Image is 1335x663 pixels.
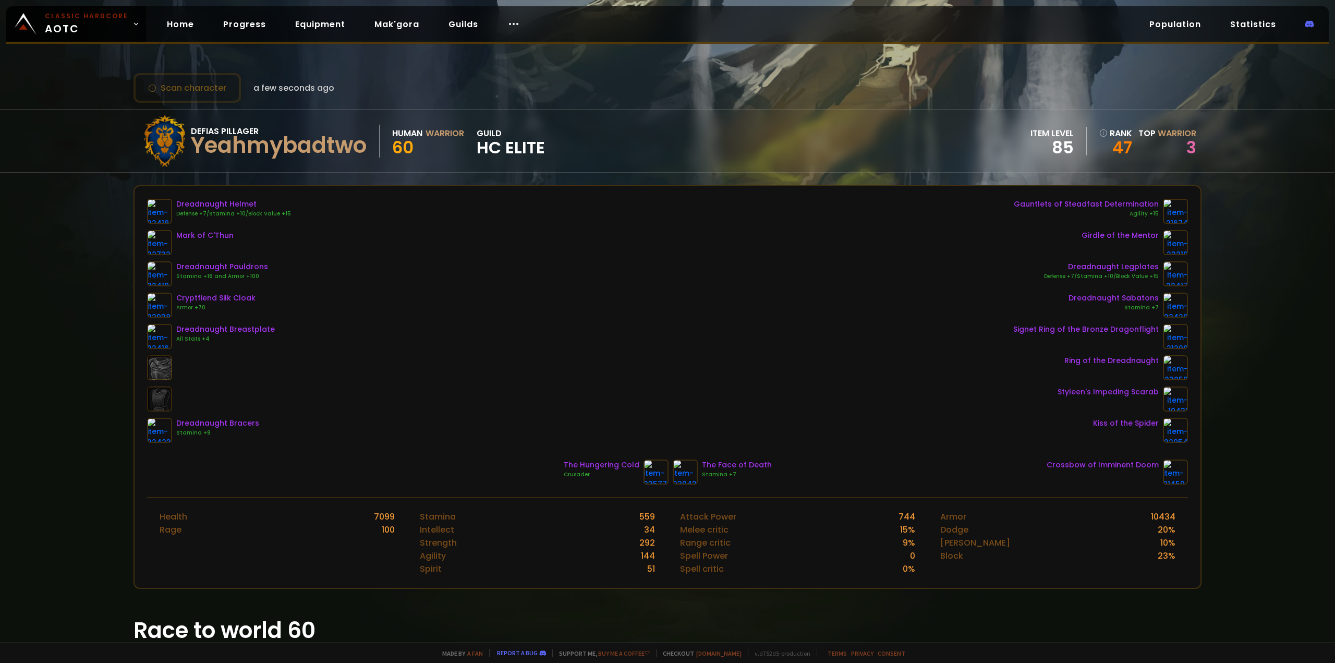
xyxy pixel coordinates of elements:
[900,523,915,536] div: 15 %
[1163,460,1188,485] img: item-21459
[1030,127,1074,140] div: item level
[215,14,274,35] a: Progress
[851,649,873,657] a: Privacy
[828,649,847,657] a: Terms
[644,460,669,485] img: item-23577
[940,510,966,523] div: Armor
[176,210,291,218] div: Defense +7/Stamina +10/Block Value +15
[253,81,334,94] span: a few seconds ago
[176,324,275,335] div: Dreadnaught Breastplate
[1222,14,1284,35] a: Statistics
[147,324,172,349] img: item-22416
[1158,523,1175,536] div: 20 %
[1064,355,1159,366] div: Ring of the Dreadnaught
[680,562,724,575] div: Spell critic
[497,649,538,657] a: Report a bug
[1099,127,1132,140] div: rank
[176,304,256,312] div: Armor +70
[287,14,354,35] a: Equipment
[420,549,446,562] div: Agility
[1160,536,1175,549] div: 10 %
[1047,460,1159,471] div: Crossbow of Imminent Doom
[176,272,268,281] div: Stamina +16 and Armor +100
[748,649,810,657] span: v. d752d5 - production
[426,127,464,140] div: Warrior
[680,536,731,549] div: Range critic
[45,11,128,37] span: AOTC
[191,138,367,153] div: Yeahmybadtwo
[1069,304,1159,312] div: Stamina +7
[147,230,172,255] img: item-22732
[366,14,428,35] a: Mak'gora
[440,14,487,35] a: Guilds
[641,549,655,562] div: 144
[1099,140,1132,155] a: 47
[1163,261,1188,286] img: item-22417
[176,261,268,272] div: Dreadnaught Pauldrons
[392,136,414,159] span: 60
[176,335,275,343] div: All Stats +4
[899,510,915,523] div: 744
[1044,261,1159,272] div: Dreadnaught Legplates
[639,510,655,523] div: 559
[1163,355,1188,380] img: item-23059
[382,523,395,536] div: 100
[1044,272,1159,281] div: Defense +7/Stamina +10/Block Value +15
[1163,324,1188,349] img: item-21200
[147,199,172,224] img: item-22418
[647,562,655,575] div: 51
[680,523,729,536] div: Melee critic
[1014,210,1159,218] div: Agility +15
[564,471,639,479] div: Crusader
[702,471,772,479] div: Stamina +7
[680,510,736,523] div: Attack Power
[176,230,234,241] div: Mark of C'Thun
[420,562,442,575] div: Spirit
[392,127,422,140] div: Human
[940,523,968,536] div: Dodge
[1163,199,1188,224] img: item-21674
[147,261,172,286] img: item-22419
[910,549,915,562] div: 0
[477,127,545,155] div: guild
[420,510,456,523] div: Stamina
[1163,387,1188,412] img: item-19431
[696,649,742,657] a: [DOMAIN_NAME]
[552,649,650,657] span: Support me,
[1163,418,1188,443] img: item-22954
[160,510,187,523] div: Health
[467,649,483,657] a: a fan
[6,6,146,42] a: Classic HardcoreAOTC
[45,11,128,21] small: Classic Hardcore
[1014,199,1159,210] div: Gauntlets of Steadfast Determination
[147,418,172,443] img: item-22423
[436,649,483,657] span: Made by
[1138,127,1196,140] div: Top
[656,649,742,657] span: Checkout
[176,199,291,210] div: Dreadnaught Helmet
[1141,14,1209,35] a: Population
[1158,549,1175,562] div: 23 %
[1030,140,1074,155] div: 85
[903,562,915,575] div: 0 %
[176,418,259,429] div: Dreadnaught Bracers
[1058,387,1159,397] div: Styleen's Impeding Scarab
[159,14,202,35] a: Home
[639,536,655,549] div: 292
[1013,324,1159,335] div: Signet Ring of the Bronze Dragonflight
[133,614,1201,647] h1: Race to world 60
[644,523,655,536] div: 34
[1093,418,1159,429] div: Kiss of the Spider
[564,460,639,471] div: The Hungering Cold
[477,140,545,155] span: HC Elite
[940,549,963,562] div: Block
[702,460,772,471] div: The Face of Death
[940,536,1010,549] div: [PERSON_NAME]
[191,125,367,138] div: Defias Pillager
[133,73,241,103] button: Scan character
[1069,293,1159,304] div: Dreadnaught Sabatons
[1186,136,1196,159] a: 3
[420,523,454,536] div: Intellect
[1163,230,1188,255] img: item-23219
[160,523,181,536] div: Rage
